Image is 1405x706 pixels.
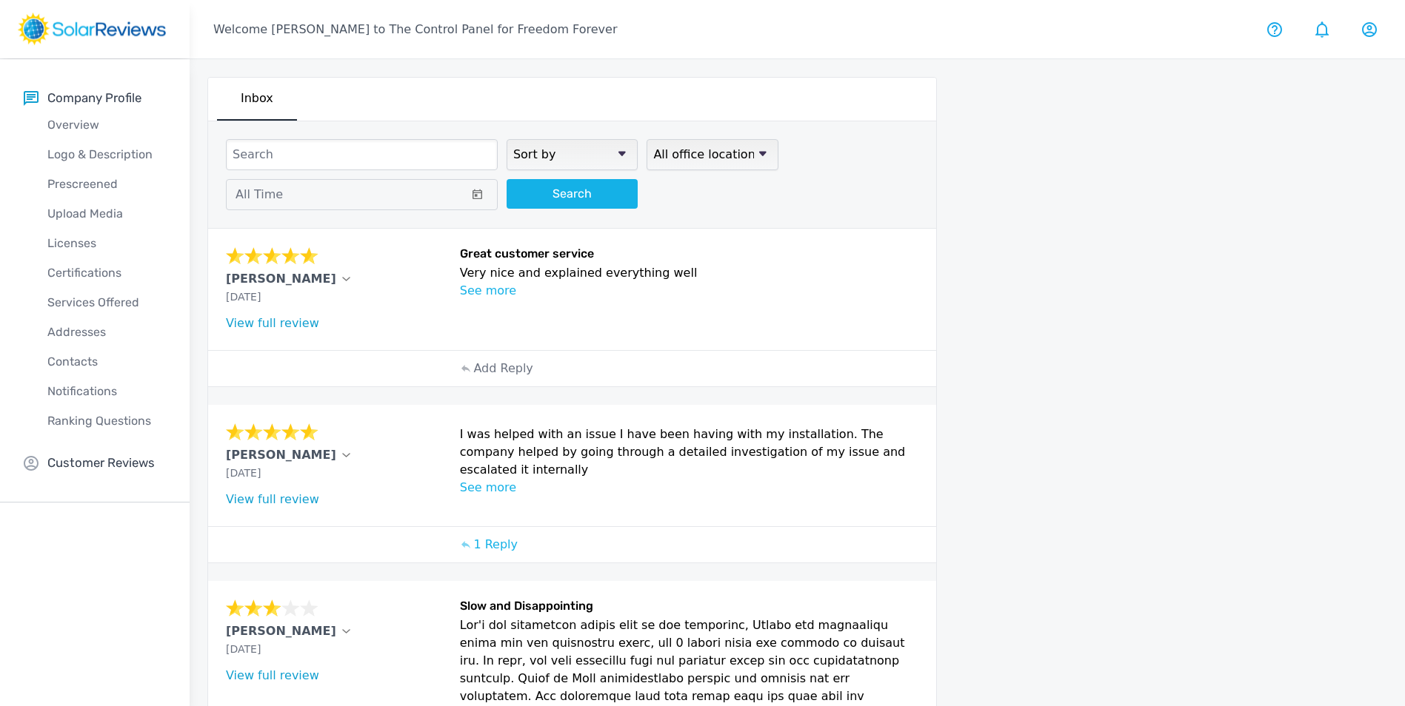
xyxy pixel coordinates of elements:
[47,454,155,472] p: Customer Reviews
[24,412,190,430] p: Ranking Questions
[226,316,319,330] a: View full review
[226,492,319,506] a: View full review
[460,282,919,300] p: See more
[24,110,190,140] a: Overview
[24,140,190,169] a: Logo & Description
[507,179,638,209] button: Search
[226,467,261,479] span: [DATE]
[226,668,319,682] a: View full review
[473,360,533,377] p: Add Reply
[24,353,190,371] p: Contacts
[24,317,190,347] a: Addresses
[226,179,498,210] button: All Time
[24,347,190,377] a: Contacts
[241,90,273,107] p: Inbox
[226,139,498,170] input: Search
[460,426,919,479] p: I was helped with an issue I have been having with my installation. The company helped by going t...
[473,536,518,554] p: 1 Reply
[24,229,190,258] a: Licenses
[24,175,190,193] p: Prescreened
[24,383,190,400] p: Notifications
[460,264,919,282] p: Very nice and explained everything well
[226,446,336,464] p: [PERSON_NAME]
[47,89,141,107] p: Company Profile
[236,187,283,201] span: All Time
[24,377,190,406] a: Notifications
[24,116,190,134] p: Overview
[226,643,261,655] span: [DATE]
[24,264,190,282] p: Certifications
[226,291,261,303] span: [DATE]
[460,599,919,616] h6: Slow and Disappointing
[24,169,190,199] a: Prescreened
[213,21,617,38] p: Welcome [PERSON_NAME] to The Control Panel for Freedom Forever
[24,323,190,341] p: Addresses
[24,235,190,252] p: Licenses
[460,479,919,497] p: See more
[24,146,190,164] p: Logo & Description
[226,270,336,288] p: [PERSON_NAME]
[24,406,190,436] a: Ranking Questions
[24,199,190,229] a: Upload Media
[24,258,190,288] a: Certifications
[24,294,190,312] p: Services Offered
[24,288,190,317] a: Services Offered
[226,622,336,640] p: [PERSON_NAME]
[460,246,919,264] h6: Great customer service
[24,205,190,223] p: Upload Media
